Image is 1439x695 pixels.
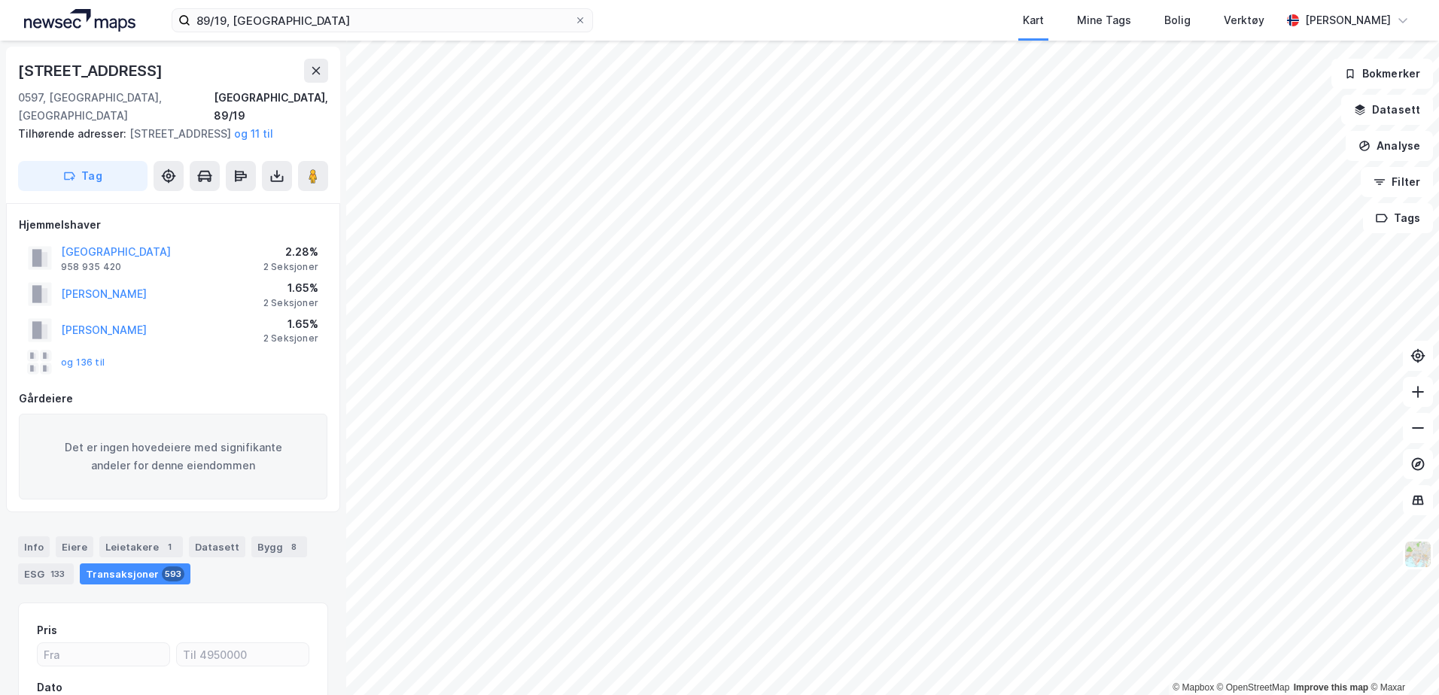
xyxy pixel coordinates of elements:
[18,536,50,557] div: Info
[19,390,327,408] div: Gårdeiere
[286,539,301,554] div: 8
[47,566,68,581] div: 133
[263,243,318,261] div: 2.28%
[1361,167,1433,197] button: Filter
[162,566,184,581] div: 593
[214,89,328,125] div: [GEOGRAPHIC_DATA], 89/19
[1341,95,1433,125] button: Datasett
[251,536,307,557] div: Bygg
[1331,59,1433,89] button: Bokmerker
[263,261,318,273] div: 2 Seksjoner
[56,536,93,557] div: Eiere
[1217,682,1290,693] a: OpenStreetMap
[18,127,129,140] span: Tilhørende adresser:
[18,125,316,143] div: [STREET_ADDRESS]
[1364,623,1439,695] div: Kontrollprogram for chat
[1023,11,1044,29] div: Kart
[18,161,148,191] button: Tag
[18,59,166,83] div: [STREET_ADDRESS]
[37,621,57,639] div: Pris
[1364,623,1439,695] iframe: Chat Widget
[80,563,190,584] div: Transaksjoner
[1404,540,1432,569] img: Z
[1363,203,1433,233] button: Tags
[177,643,309,666] input: Til 4950000
[162,539,177,554] div: 1
[24,9,135,32] img: logo.a4113a55bc3d86da70a041830d287a7e.svg
[18,563,74,584] div: ESG
[38,643,169,666] input: Fra
[1077,11,1131,29] div: Mine Tags
[1346,131,1433,161] button: Analyse
[263,332,318,344] div: 2 Seksjoner
[19,414,327,499] div: Det er ingen hovedeiere med signifikante andeler for denne eiendommen
[263,297,318,309] div: 2 Seksjoner
[1294,682,1368,693] a: Improve this map
[19,216,327,234] div: Hjemmelshaver
[1305,11,1391,29] div: [PERSON_NAME]
[1164,11,1191,29] div: Bolig
[61,261,121,273] div: 958 935 420
[263,315,318,333] div: 1.65%
[18,89,214,125] div: 0597, [GEOGRAPHIC_DATA], [GEOGRAPHIC_DATA]
[99,536,183,557] div: Leietakere
[263,279,318,297] div: 1.65%
[1173,682,1214,693] a: Mapbox
[189,536,245,557] div: Datasett
[1224,11,1264,29] div: Verktøy
[190,9,574,32] input: Søk på adresse, matrikkel, gårdeiere, leietakere eller personer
